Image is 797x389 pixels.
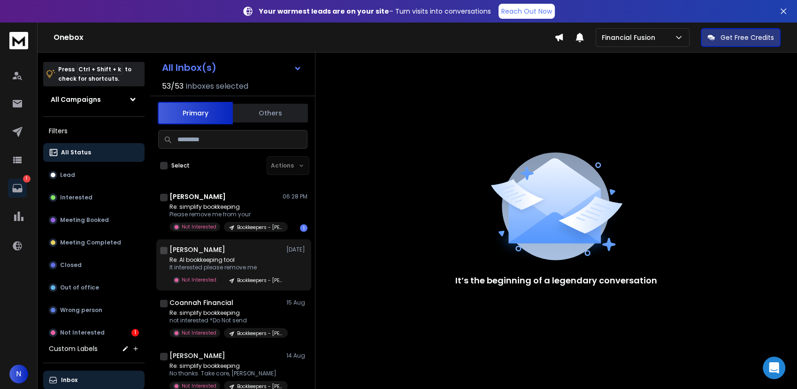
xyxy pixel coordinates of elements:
p: Re: simplify bookkeeping [169,309,282,317]
p: 1 [23,175,31,183]
p: Closed [60,261,82,269]
button: Others [233,103,308,123]
button: Meeting Completed [43,233,145,252]
p: Not Interested [182,223,216,230]
p: All Status [61,149,91,156]
p: Not Interested [182,329,216,336]
p: It’s the beginning of a legendary conversation [455,274,657,287]
button: Meeting Booked [43,211,145,229]
h1: All Campaigns [51,95,101,104]
p: 06:28 PM [283,193,307,200]
span: 53 / 53 [162,81,184,92]
p: Please remove me from your [169,211,282,218]
button: All Inbox(s) [154,58,309,77]
button: N [9,365,28,383]
p: Meeting Completed [60,239,121,246]
p: not interested *Do Not send [169,317,282,324]
h3: Filters [43,124,145,137]
p: Get Free Credits [720,33,774,42]
h1: [PERSON_NAME] [169,245,225,254]
p: Reach Out Now [501,7,552,16]
button: Closed [43,256,145,275]
button: Lead [43,166,145,184]
h1: Coannah Financial [169,298,233,307]
button: Wrong person [43,301,145,320]
p: 14 Aug [286,352,307,359]
h1: All Inbox(s) [162,63,216,72]
div: Open Intercom Messenger [763,357,785,379]
a: Reach Out Now [498,4,555,19]
button: Out of office [43,278,145,297]
p: 15 Aug [286,299,307,306]
strong: Your warmest leads are on your site [259,7,389,16]
p: Interested [60,194,92,201]
button: All Campaigns [43,90,145,109]
img: logo [9,32,28,49]
p: Meeting Booked [60,216,109,224]
button: Primary [158,102,233,124]
p: Wrong person [60,306,102,314]
h3: Custom Labels [49,344,98,353]
h1: [PERSON_NAME] [169,192,226,201]
p: Financial Fusion [602,33,659,42]
p: Bookkeepers - [PERSON_NAME] [237,277,282,284]
p: Bookkeepers - [PERSON_NAME] [237,330,282,337]
p: It interested please remove me [169,264,282,271]
p: Inbox [61,376,77,384]
span: Ctrl + Shift + k [77,64,123,75]
a: 1 [8,179,27,198]
label: Select [171,162,190,169]
p: Out of office [60,284,99,291]
p: Not Interested [182,276,216,283]
p: [DATE] [286,246,307,253]
button: Get Free Credits [701,28,781,47]
p: No thanks. Take care, [PERSON_NAME] [169,370,282,377]
h1: [PERSON_NAME] [169,351,225,360]
div: 1 [300,224,307,232]
p: Not Interested [60,329,105,336]
button: All Status [43,143,145,162]
p: Bookkeepers - [PERSON_NAME] [237,224,282,231]
p: Lead [60,171,75,179]
p: Press to check for shortcuts. [58,65,131,84]
button: Not Interested1 [43,323,145,342]
div: 1 [131,329,139,336]
h3: Inboxes selected [185,81,248,92]
p: Re: simplify bookkeeping [169,203,282,211]
p: – Turn visits into conversations [259,7,491,16]
p: Re: simplify bookkeeping [169,362,282,370]
p: Re: AI bookkeeping tool [169,256,282,264]
button: Interested [43,188,145,207]
h1: Onebox [54,32,554,43]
